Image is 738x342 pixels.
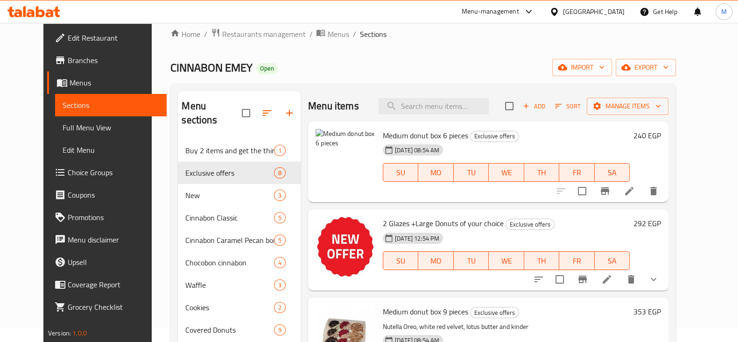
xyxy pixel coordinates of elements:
[383,216,504,230] span: 2 Glazes +Large Donuts of your choice
[470,131,519,142] div: Exclusive offers
[178,184,301,207] div: New3
[383,163,418,182] button: SU
[68,55,159,66] span: Branches
[178,251,301,274] div: Chocobon cinnabon4
[278,102,301,124] button: Add section
[47,27,167,49] a: Edit Restaurant
[185,145,274,156] span: Buy 2 items and get the third for free
[563,166,590,179] span: FR
[178,229,301,251] div: Cinnabon Caramel Pecan bon5
[185,235,274,246] div: Cinnabon Caramel Pecan bon
[185,302,274,313] span: Cookies
[47,71,167,94] a: Menus
[648,274,659,285] svg: Show Choices
[204,28,207,40] li: /
[352,28,356,40] li: /
[211,28,305,40] a: Restaurants management
[462,6,519,17] div: Menu-management
[185,324,274,335] span: Covered Donuts
[379,98,489,114] input: search
[47,228,167,251] a: Menu disclaimer
[274,167,286,178] div: items
[595,251,630,270] button: SA
[519,99,549,114] span: Add item
[55,94,167,116] a: Sections
[47,251,167,273] a: Upsell
[594,180,616,202] button: Branch-specific-item
[170,28,200,40] a: Home
[633,305,661,318] h6: 353 EGP
[70,77,159,88] span: Menus
[359,28,386,40] span: Sections
[506,219,554,230] span: Exclusive offers
[642,268,665,291] button: show more
[601,274,612,285] a: Edit menu item
[550,270,569,289] span: Select to update
[63,144,159,156] span: Edit Menu
[185,257,274,268] span: Chocobon cinnabon
[642,180,665,202] button: delete
[492,254,520,268] span: WE
[178,162,301,184] div: Exclusive offers8
[559,251,594,270] button: FR
[55,139,167,161] a: Edit Menu
[274,212,286,223] div: items
[170,57,253,78] span: CINNABON EMEY
[524,163,559,182] button: TH
[499,96,519,116] span: Select section
[387,254,415,268] span: SU
[256,63,278,74] div: Open
[552,59,612,76] button: import
[316,217,375,277] img: 2 Glazes +Large Donuts of your choice
[489,251,524,270] button: WE
[528,254,555,268] span: TH
[68,167,159,178] span: Choice Groups
[633,129,661,142] h6: 240 EGP
[489,163,524,182] button: WE
[178,139,301,162] div: Buy 2 items and get the third for free1
[563,254,590,268] span: FR
[47,273,167,296] a: Coverage Report
[587,98,668,115] button: Manage items
[185,212,274,223] span: Cinnabon Classic
[383,128,468,142] span: Medium donut box 6 pieces
[519,99,549,114] button: Add
[68,212,159,223] span: Promotions
[68,279,159,290] span: Coverage Report
[178,319,301,341] div: Covered Donuts9
[559,163,594,182] button: FR
[178,207,301,229] div: Cinnabon Classic5
[256,64,278,72] span: Open
[316,129,375,189] img: Medium donut box 6 pieces
[182,99,242,127] h2: Menu sections
[47,161,167,184] a: Choice Groups
[471,131,519,142] span: Exclusive offers
[422,254,450,268] span: MO
[68,189,159,200] span: Coupons
[560,62,604,73] span: import
[274,257,286,268] div: items
[274,236,285,245] span: 5
[274,191,285,200] span: 3
[528,166,555,179] span: TH
[633,217,661,230] h6: 292 EGP
[274,302,286,313] div: items
[63,122,159,133] span: Full Menu View
[492,166,520,179] span: WE
[47,49,167,71] a: Branches
[471,307,519,318] span: Exclusive offers
[55,116,167,139] a: Full Menu View
[383,305,468,319] span: Medium donut box 9 pieces
[721,7,727,17] span: M
[185,279,274,291] span: Waffle
[47,296,167,318] a: Grocery Checklist
[72,327,87,339] span: 1.0.0
[222,28,305,40] span: Restaurants management
[47,206,167,228] a: Promotions
[185,190,274,201] span: New
[595,163,630,182] button: SA
[274,324,286,335] div: items
[274,235,286,246] div: items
